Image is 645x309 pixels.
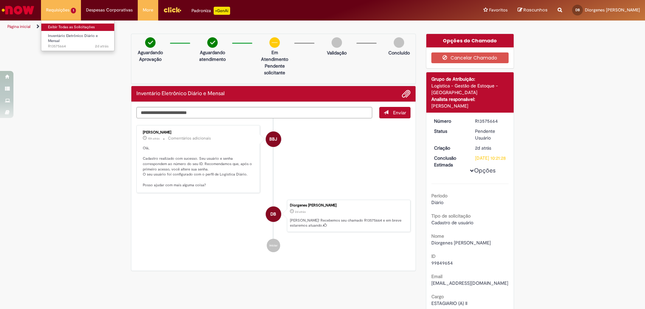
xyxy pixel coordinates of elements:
[95,44,109,49] span: 2d atrás
[332,37,342,48] img: img-circle-grey.png
[41,20,115,51] ul: Requisições
[431,273,442,279] b: Email
[46,7,70,13] span: Requisições
[585,7,640,13] span: Diorgenes [PERSON_NAME]
[143,7,153,13] span: More
[431,52,509,63] button: Cancelar Chamado
[429,155,470,168] dt: Conclusão Estimada
[191,7,230,15] div: Padroniza
[489,7,508,13] span: Favoritos
[431,300,467,306] span: ESTAGIARIO (A) II
[475,145,506,151] div: 29/09/2025 10:21:24
[214,7,230,15] p: +GenAi
[1,3,35,17] img: ServiceNow
[168,136,211,141] small: Comentários adicionais
[475,155,506,161] div: [DATE] 10:21:28
[429,145,470,151] dt: Criação
[429,118,470,124] dt: Número
[295,210,306,214] span: 2d atrás
[266,206,281,222] div: Diorgenes Antonio Bebice
[163,5,181,15] img: click_logo_yellow_360x200.png
[5,21,425,33] ul: Trilhas de página
[48,33,98,44] span: Inventário Eletrônico Diário e Mensal
[394,37,404,48] img: img-circle-grey.png
[431,199,443,205] span: Diário
[136,91,225,97] h2: Inventário Eletrônico Diário e Mensal Histórico de tíquete
[431,253,436,259] b: ID
[475,145,491,151] span: 2d atrás
[148,137,160,141] time: 30/09/2025 18:08:56
[523,7,548,13] span: Rascunhos
[475,128,506,141] div: Pendente Usuário
[475,145,491,151] time: 29/09/2025 10:21:24
[196,49,229,63] p: Aguardando atendimento
[431,193,447,199] b: Período
[95,44,109,49] time: 29/09/2025 10:21:25
[431,233,444,239] b: Nome
[290,218,407,228] p: [PERSON_NAME]! Recebemos seu chamado R13575664 e em breve estaremos atuando.
[270,206,276,222] span: DB
[134,49,167,63] p: Aguardando Aprovação
[431,103,509,109] div: [PERSON_NAME]
[431,240,491,246] span: Diorgenes [PERSON_NAME]
[136,107,372,118] textarea: Digite sua mensagem aqui...
[136,200,411,232] li: Diorgenes Antonio Bebice
[145,37,156,48] img: check-circle-green.png
[148,137,160,141] span: 15h atrás
[269,37,280,48] img: circle-minus.png
[7,24,31,29] a: Página inicial
[575,8,580,12] span: DB
[379,107,411,118] button: Enviar
[431,294,444,300] b: Cargo
[41,24,115,31] a: Exibir Todas as Solicitações
[71,8,76,13] span: 1
[431,260,453,266] span: 99849654
[431,82,509,96] div: Logística - Gestão de Estoque - [GEOGRAPHIC_DATA]
[402,89,411,98] button: Adicionar anexos
[426,34,514,47] div: Opções do Chamado
[393,110,406,116] span: Enviar
[48,44,109,49] span: R13575664
[269,131,277,147] span: BBJ
[136,118,411,259] ul: Histórico de tíquete
[431,220,473,226] span: Cadastro de usuário
[41,32,115,47] a: Aberto R13575664 : Inventário Eletrônico Diário e Mensal
[429,128,470,134] dt: Status
[266,131,281,147] div: Breno Bredariol Jerico
[518,7,548,13] a: Rascunhos
[431,280,508,286] span: [EMAIL_ADDRESS][DOMAIN_NAME]
[207,37,218,48] img: check-circle-green.png
[475,118,506,124] div: R13575664
[143,130,255,134] div: [PERSON_NAME]
[431,213,471,219] b: Tipo de solicitação
[431,76,509,82] div: Grupo de Atribuição:
[258,63,291,76] p: Pendente solicitante
[143,146,255,188] p: Olá, Cadastro realizado com sucesso. Seu usuário e senha correspondem ao número do seu ID. Recome...
[290,203,407,207] div: Diorgenes [PERSON_NAME]
[86,7,133,13] span: Despesas Corporativas
[388,49,410,56] p: Concluído
[327,49,347,56] p: Validação
[295,210,306,214] time: 29/09/2025 10:21:24
[258,49,291,63] p: Em Atendimento
[431,96,509,103] div: Analista responsável:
